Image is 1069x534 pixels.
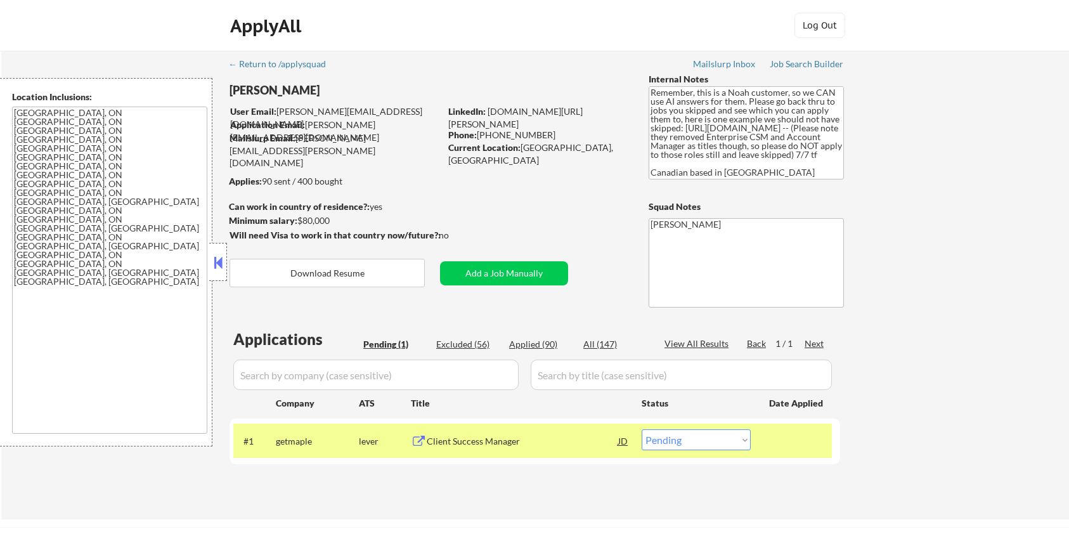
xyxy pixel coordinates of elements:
div: ApplyAll [230,15,305,37]
div: All (147) [583,338,647,351]
div: Title [411,397,630,410]
strong: Applies: [229,176,262,186]
div: 90 sent / 400 bought [229,175,440,188]
div: JD [617,429,630,452]
strong: Phone: [448,129,477,140]
strong: Will need Visa to work in that country now/future?: [230,230,441,240]
a: Mailslurp Inbox [693,59,756,72]
div: yes [229,200,436,213]
div: Applications [233,332,359,347]
div: [GEOGRAPHIC_DATA], [GEOGRAPHIC_DATA] [448,141,628,166]
div: 1 / 1 [775,337,805,350]
strong: User Email: [230,106,276,117]
div: Job Search Builder [770,60,844,68]
div: View All Results [664,337,732,350]
div: ATS [359,397,411,410]
div: Company [276,397,359,410]
div: Pending (1) [363,338,427,351]
strong: Application Email: [230,119,305,130]
a: [DOMAIN_NAME][URL][PERSON_NAME] [448,106,583,129]
strong: Mailslurp Email: [230,133,295,143]
input: Search by company (case sensitive) [233,360,519,390]
div: #1 [243,435,266,448]
strong: Can work in country of residence?: [229,201,370,212]
div: [PHONE_NUMBER] [448,129,628,141]
div: Mailslurp Inbox [693,60,756,68]
div: Client Success Manager [427,435,618,448]
div: getmaple [276,435,359,448]
div: Status [642,391,751,414]
div: [PERSON_NAME][EMAIL_ADDRESS][DOMAIN_NAME] [230,119,440,143]
div: lever [359,435,411,448]
button: Log Out [794,13,845,38]
strong: LinkedIn: [448,106,486,117]
strong: Current Location: [448,142,521,153]
div: Next [805,337,825,350]
div: ← Return to /applysquad [228,60,338,68]
div: Back [747,337,767,350]
a: Job Search Builder [770,59,844,72]
strong: Minimum salary: [229,215,297,226]
div: $80,000 [229,214,440,227]
div: Excluded (56) [436,338,500,351]
div: Internal Notes [649,73,844,86]
div: Location Inclusions: [12,91,207,103]
div: Squad Notes [649,200,844,213]
div: Applied (90) [509,338,573,351]
div: [PERSON_NAME][EMAIL_ADDRESS][DOMAIN_NAME] [230,105,440,130]
div: [PERSON_NAME] [230,82,490,98]
div: [PERSON_NAME][EMAIL_ADDRESS][PERSON_NAME][DOMAIN_NAME] [230,132,440,169]
button: Download Resume [230,259,425,287]
div: Date Applied [769,397,825,410]
div: no [439,229,475,242]
button: Add a Job Manually [440,261,568,285]
a: ← Return to /applysquad [228,59,338,72]
input: Search by title (case sensitive) [531,360,832,390]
